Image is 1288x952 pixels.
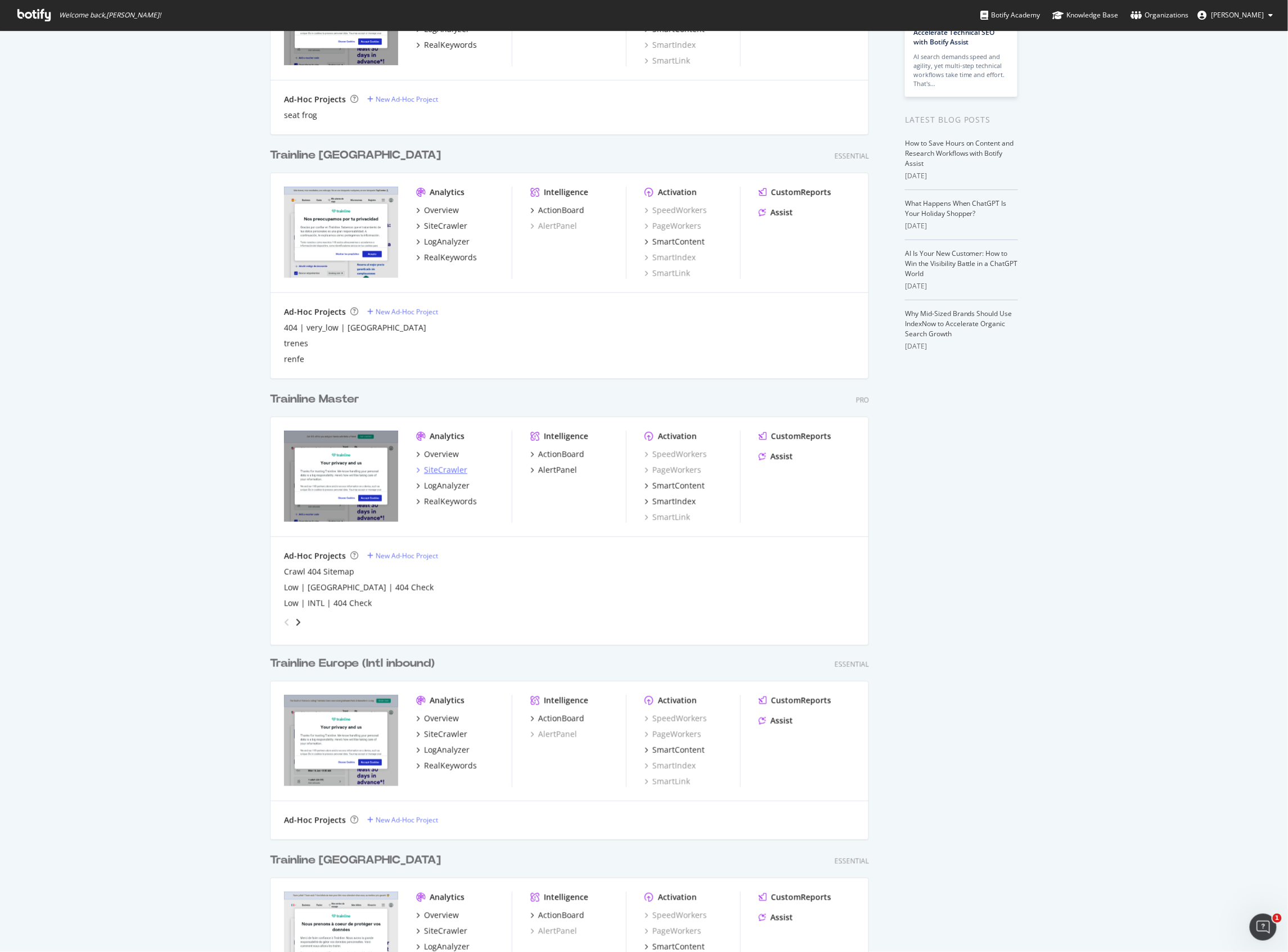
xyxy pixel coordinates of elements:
[538,449,584,460] div: ActionBoard
[530,220,577,232] a: AlertPanel
[759,207,793,218] a: Assist
[835,151,869,161] div: Essential
[1189,6,1282,24] button: [PERSON_NAME]
[645,252,696,263] a: SmartIndex
[652,236,705,247] div: SmartContent
[544,695,588,706] div: Intelligence
[905,114,1018,126] div: Latest Blog Posts
[645,713,707,724] a: SpeedWorkers
[981,10,1041,21] div: Botify Academy
[759,715,793,727] a: Assist
[284,322,426,333] a: 404 | very_low | [GEOGRAPHIC_DATA]
[538,464,577,476] div: AlertPanel
[645,268,690,279] a: SmartLink
[424,480,470,491] div: LogAnalyzer
[530,926,577,937] a: AlertPanel
[424,205,459,216] div: Overview
[856,395,869,405] div: Pro
[658,892,697,903] div: Activation
[544,187,588,198] div: Intelligence
[424,39,477,51] div: RealKeywords
[367,551,438,561] a: New Ad-Hoc Project
[376,551,438,561] div: New Ad-Hoc Project
[759,912,793,923] a: Assist
[367,94,438,104] a: New Ad-Hoc Project
[424,910,459,921] div: Overview
[538,205,584,216] div: ActionBoard
[424,236,470,247] div: LogAnalyzer
[645,205,707,216] div: SpeedWorkers
[835,660,869,669] div: Essential
[424,760,477,771] div: RealKeywords
[284,338,308,349] a: trenes
[416,496,477,507] a: RealKeywords
[913,18,995,47] a: How to Prioritize and Accelerate Technical SEO with Botify Assist
[424,449,459,460] div: Overview
[1131,10,1189,21] div: Organizations
[284,566,354,577] a: Crawl 404 Sitemap
[645,39,696,51] div: SmartIndex
[652,480,705,491] div: SmartContent
[645,729,701,740] a: PageWorkers
[430,695,465,706] div: Analytics
[759,892,831,903] a: CustomReports
[270,852,441,869] div: Trainline [GEOGRAPHIC_DATA]
[645,910,707,921] a: SpeedWorkers
[416,713,459,724] a: Overview
[280,613,294,631] div: angle-left
[905,341,1018,351] div: [DATE]
[284,598,372,609] a: Low | INTL | 404 Check
[530,910,584,921] a: ActionBoard
[905,249,1018,278] a: AI Is Your New Customer: How to Win the Visibility Battle in a ChatGPT World
[905,281,1018,291] div: [DATE]
[645,55,690,66] div: SmartLink
[538,910,584,921] div: ActionBoard
[645,512,690,523] div: SmartLink
[430,431,465,442] div: Analytics
[284,582,434,593] div: Low | [GEOGRAPHIC_DATA] | 404 Check
[284,306,346,318] div: Ad-Hoc Projects
[658,187,697,198] div: Activation
[416,926,467,937] a: SiteCrawler
[270,852,445,869] a: Trainline [GEOGRAPHIC_DATA]
[905,171,1018,181] div: [DATE]
[430,187,465,198] div: Analytics
[645,449,707,460] div: SpeedWorkers
[416,39,477,51] a: RealKeywords
[645,776,690,787] a: SmartLink
[270,391,359,408] div: Trainline Master
[645,926,701,937] a: PageWorkers
[416,745,470,756] a: LogAnalyzer
[771,715,793,727] div: Assist
[905,138,1014,168] a: How to Save Hours on Content and Research Workflows with Botify Assist
[284,110,317,121] a: seat frog
[658,695,697,706] div: Activation
[416,464,467,476] a: SiteCrawler
[416,220,467,232] a: SiteCrawler
[376,94,438,104] div: New Ad-Hoc Project
[759,431,831,442] a: CustomReports
[658,431,697,442] div: Activation
[284,695,398,786] img: https://www.thetrainline.com/eu
[530,205,584,216] a: ActionBoard
[759,695,831,706] a: CustomReports
[376,815,438,825] div: New Ad-Hoc Project
[771,431,831,442] div: CustomReports
[59,11,161,20] span: Welcome back, [PERSON_NAME] !
[416,236,470,247] a: LogAnalyzer
[1273,914,1282,923] span: 1
[424,220,467,232] div: SiteCrawler
[294,617,302,628] div: angle-right
[284,815,346,826] div: Ad-Hoc Projects
[771,912,793,923] div: Assist
[530,464,577,476] a: AlertPanel
[645,480,705,491] a: SmartContent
